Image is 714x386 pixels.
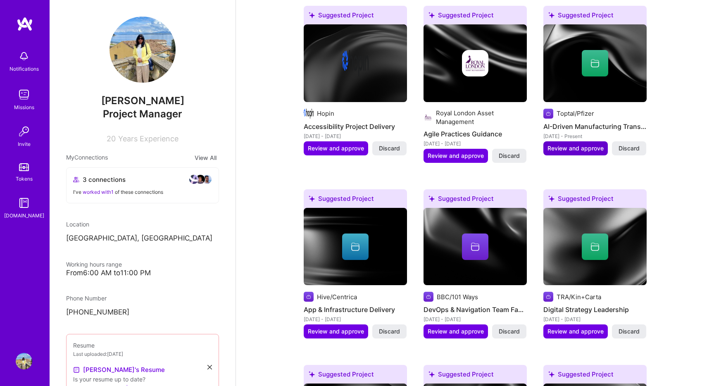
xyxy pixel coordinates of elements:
img: cover [543,24,647,102]
div: BBC/101 Ways [437,293,478,301]
i: icon Collaborator [73,176,79,183]
a: User Avatar [14,353,34,369]
span: Discard [379,327,400,336]
button: Discard [492,324,526,338]
i: icon SuggestedTeams [548,12,555,18]
span: Project Manager [103,108,182,120]
img: Company logo [462,50,488,76]
p: [PHONE_NUMBER] [66,307,219,317]
h4: Agile Practices Guidance [424,129,527,139]
div: [DATE] - [DATE] [304,132,407,141]
h4: Digital Strategy Leadership [543,304,647,315]
button: Discard [372,141,407,155]
button: Discard [372,324,407,338]
img: tokens [19,163,29,171]
span: Discard [379,144,400,152]
div: Toptal/Pfizer [557,109,594,118]
div: [DOMAIN_NAME] [4,211,44,220]
button: Review and approve [304,141,368,155]
button: 3 connectionsavataravataravatarI've worked with1 of these connections [66,167,219,203]
span: Discard [619,327,640,336]
i: icon SuggestedTeams [548,195,555,202]
img: bell [16,48,32,64]
span: Resume [73,342,95,349]
img: Company logo [424,292,433,302]
button: Review and approve [304,324,368,338]
div: [DATE] - [DATE] [543,315,647,324]
button: Discard [492,149,526,163]
div: Suggested Project [424,189,527,211]
div: Suggested Project [304,189,407,211]
img: User Avatar [109,17,176,83]
div: Is your resume up to date? [73,375,212,384]
div: TRA/Kin+Carta [557,293,601,301]
button: Review and approve [424,324,488,338]
div: [DATE] - [DATE] [424,139,527,148]
div: Tokens [16,174,33,183]
img: avatar [195,174,205,184]
img: Invite [16,123,32,140]
span: My Connections [66,153,108,162]
span: Discard [499,327,520,336]
img: cover [543,208,647,286]
img: avatar [202,174,212,184]
div: Hive/Centrica [317,293,357,301]
i: icon SuggestedTeams [428,12,435,18]
i: icon Close [207,365,212,369]
div: Hopin [317,109,334,118]
div: Missions [14,103,34,112]
img: Company logo [543,109,553,119]
i: icon SuggestedTeams [309,371,315,377]
button: Discard [612,141,646,155]
img: Company logo [543,292,553,302]
img: cover [304,208,407,286]
div: [DATE] - [DATE] [304,315,407,324]
img: Resume [73,367,80,373]
img: Company logo [304,109,314,119]
img: avatar [189,174,199,184]
div: Suggested Project [543,189,647,211]
h4: AI-Driven Manufacturing Transformation [543,121,647,132]
img: cover [424,208,527,286]
img: Company logo [304,292,314,302]
i: icon SuggestedTeams [428,371,435,377]
p: [GEOGRAPHIC_DATA], [GEOGRAPHIC_DATA] [66,234,219,243]
span: Review and approve [428,152,484,160]
span: Discard [499,152,520,160]
span: Years Experience [118,134,178,143]
span: Review and approve [428,327,484,336]
span: Review and approve [547,144,604,152]
div: [DATE] - [DATE] [424,315,527,324]
img: teamwork [16,86,32,103]
div: From 6:00 AM to 11:00 PM [66,269,219,277]
div: Royal London Asset Management [436,109,527,126]
img: Company logo [424,112,433,122]
h4: DevOps & Navigation Team Facilitation [424,304,527,315]
div: Location [66,220,219,229]
img: guide book [16,195,32,211]
button: View All [192,153,219,162]
div: I've of these connections [73,188,212,196]
div: Invite [18,140,31,148]
button: Review and approve [543,324,608,338]
button: Review and approve [543,141,608,155]
img: cover [304,24,407,102]
span: Review and approve [308,327,364,336]
span: Review and approve [308,144,364,152]
div: Suggested Project [304,6,407,28]
span: 3 connections [83,175,126,184]
div: Suggested Project [543,6,647,28]
div: Notifications [10,64,39,73]
div: [DATE] - Present [543,132,647,141]
button: Review and approve [424,149,488,163]
span: Working hours range [66,261,122,268]
div: Last uploaded: [DATE] [73,350,212,358]
i: icon SuggestedTeams [428,195,435,202]
a: [PERSON_NAME]'s Resume [73,365,165,375]
span: [PERSON_NAME] [66,95,219,107]
div: Suggested Project [424,6,527,28]
img: Company logo [342,50,369,76]
i: icon SuggestedTeams [548,371,555,377]
h4: App & Infrastructure Delivery [304,304,407,315]
img: cover [424,24,527,102]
